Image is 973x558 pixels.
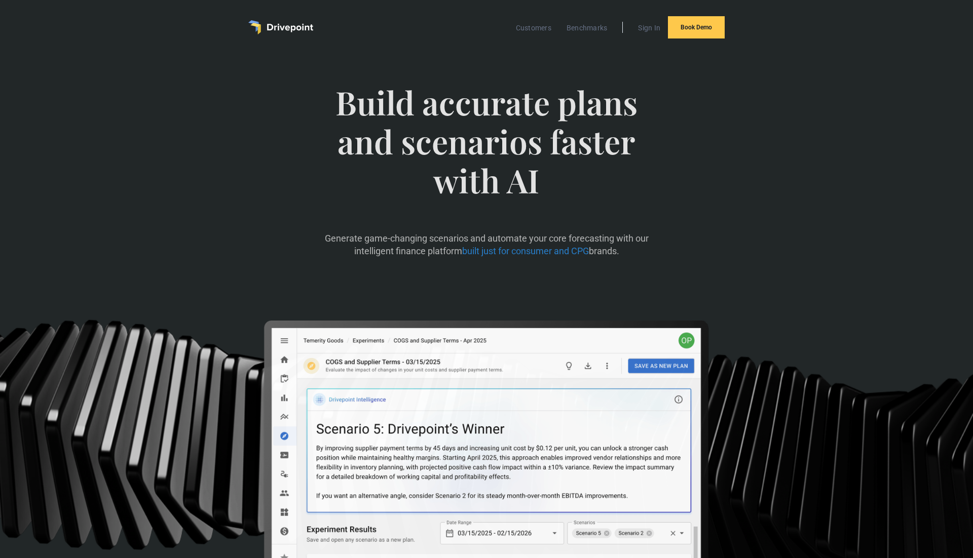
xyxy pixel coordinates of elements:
a: Customers [511,21,556,34]
a: Benchmarks [562,21,613,34]
a: Sign In [633,21,665,34]
a: home [248,20,313,34]
a: Book Demo [487,313,550,340]
a: Watch Tour [423,312,479,341]
span: built just for consumer and CPG [462,246,588,257]
p: Generate game-changing scenarios and automate your core forecasting with our intelligent finance ... [319,232,654,257]
span: Build accurate plans and scenarios faster with AI [319,83,654,220]
a: Book Demo [668,16,725,38]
